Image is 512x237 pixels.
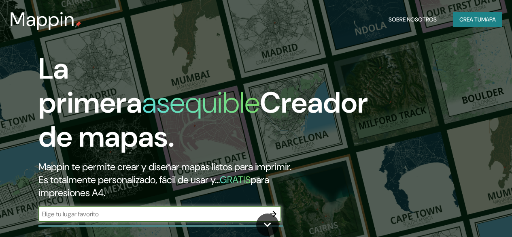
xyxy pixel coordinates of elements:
[453,12,502,27] button: Crea tumapa
[459,16,481,23] font: Crea tu
[142,84,260,122] font: asequible
[38,209,265,219] input: Elige tu lugar favorito
[38,173,220,186] font: Es totalmente personalizado, fácil de usar y...
[220,173,251,186] font: GRATIS
[38,84,368,156] font: Creador de mapas.
[440,205,503,228] iframe: Help widget launcher
[10,6,75,32] font: Mappin
[481,16,496,23] font: mapa
[385,12,440,27] button: Sobre nosotros
[38,50,142,122] font: La primera
[75,21,81,28] img: pin de mapeo
[38,160,291,173] font: Mappin te permite crear y diseñar mapas listos para imprimir.
[389,16,437,23] font: Sobre nosotros
[38,173,269,199] font: para impresiones A4.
